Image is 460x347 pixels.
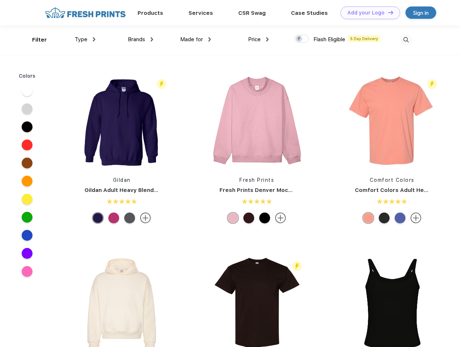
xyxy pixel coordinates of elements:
[395,213,405,223] div: Periwinkle
[93,37,95,42] img: dropdown.png
[92,213,103,223] div: Purple
[227,213,238,223] div: Pink
[370,177,415,183] a: Comfort Colors
[32,36,47,44] div: Filter
[388,10,393,14] img: DT
[220,187,376,193] a: Fresh Prints Denver Mock Neck Heavyweight Sweatshirt
[74,73,170,169] img: func=resize&h=266
[128,36,145,43] span: Brands
[108,213,119,223] div: Heliconia
[400,34,412,46] img: desktop_search.svg
[411,213,421,223] img: more.svg
[405,7,436,19] a: Sign in
[208,37,211,42] img: dropdown.png
[43,7,128,19] img: fo%20logo%202.webp
[138,10,163,16] a: Products
[157,79,166,89] img: flash_active_toggle.svg
[275,213,286,223] img: more.svg
[209,73,305,169] img: func=resize&h=266
[140,213,151,223] img: more.svg
[259,213,270,223] div: Black
[363,213,374,223] div: Terracota
[347,10,385,16] div: Add your Logo
[348,35,380,42] span: 5 Day Delivery
[124,213,135,223] div: Charcoal
[180,36,203,43] span: Made for
[84,187,242,193] a: Gildan Adult Heavy Blend 8 Oz. 50/50 Hooded Sweatshirt
[113,177,131,183] a: Gildan
[427,79,437,89] img: flash_active_toggle.svg
[151,37,153,42] img: dropdown.png
[413,9,429,17] div: Sign in
[75,36,87,43] span: Type
[313,36,345,43] span: Flash Eligible
[344,73,440,169] img: func=resize&h=266
[13,72,41,80] div: Colors
[243,213,254,223] div: Burgundy
[239,177,274,183] a: Fresh Prints
[266,37,269,42] img: dropdown.png
[248,36,261,43] span: Price
[379,213,390,223] div: Pepper
[292,261,302,271] img: flash_active_toggle.svg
